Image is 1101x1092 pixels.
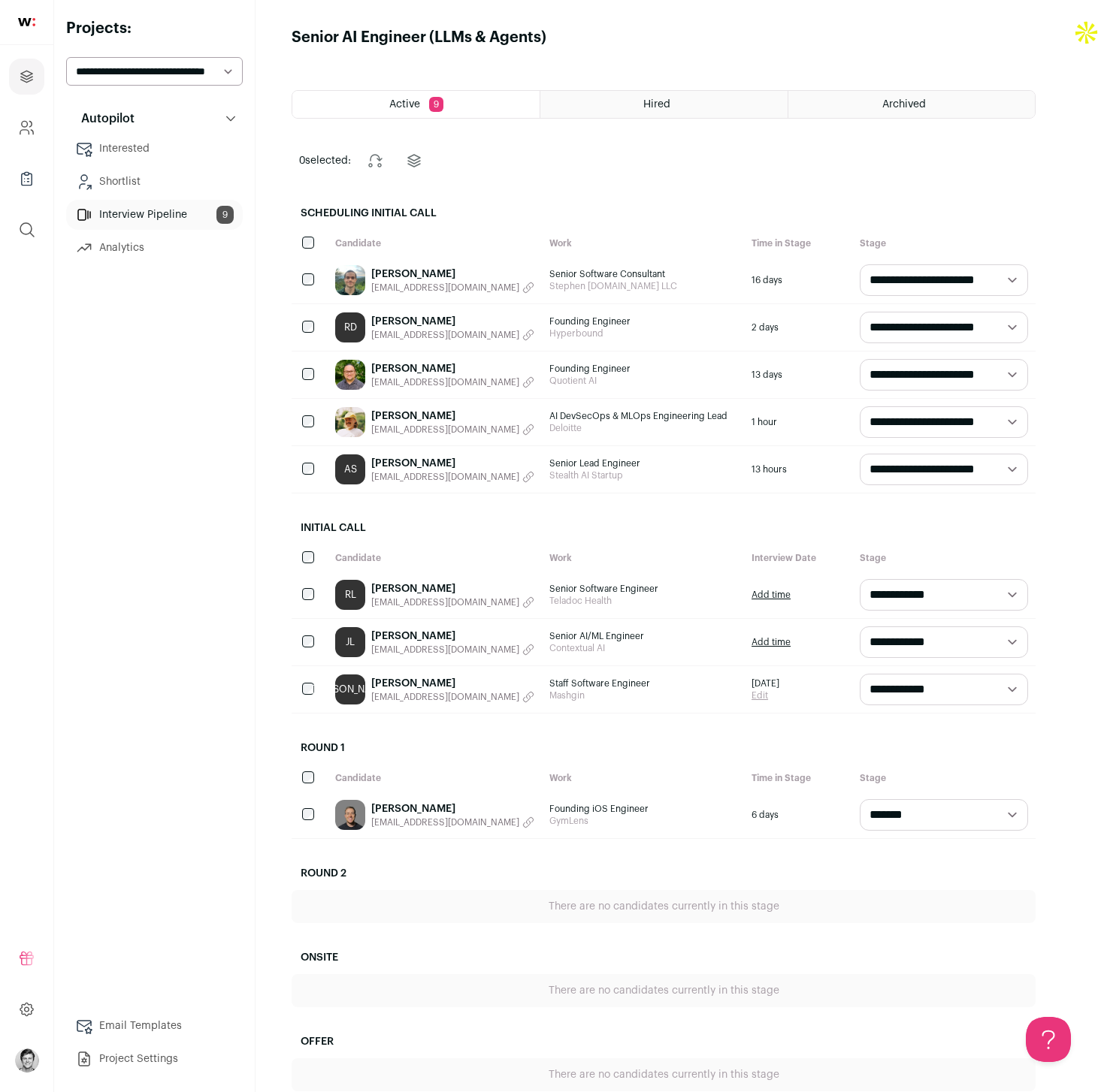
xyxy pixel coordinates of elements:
button: [EMAIL_ADDRESS][DOMAIN_NAME] [371,691,534,703]
div: Candidate [328,765,542,792]
span: [EMAIL_ADDRESS][DOMAIN_NAME] [371,644,519,656]
a: Company and ATS Settings [9,110,44,146]
span: Senior Lead Engineer [549,457,737,469]
div: Candidate [328,230,542,257]
span: [EMAIL_ADDRESS][DOMAIN_NAME] [371,691,519,703]
div: Work [542,544,744,572]
span: Founding iOS Engineer [549,803,737,815]
div: Interview Date [744,544,852,572]
div: Time in Stage [744,230,852,257]
div: Time in Stage [744,765,852,792]
div: Work [542,765,744,792]
div: Stage [852,230,1036,257]
a: Interview Pipeline9 [66,200,243,230]
span: Senior AI/ML Engineer [549,630,737,642]
a: [PERSON_NAME] [371,267,534,282]
span: Archived [882,99,926,110]
div: 6 days [744,792,852,838]
a: Company Lists [9,161,44,197]
a: Analytics [66,233,243,263]
div: 16 days [744,257,852,303]
a: [PERSON_NAME] [335,674,365,704]
span: Stealth AI Startup [549,469,737,481]
span: [EMAIL_ADDRESS][DOMAIN_NAME] [371,596,519,608]
a: JL [335,627,365,657]
span: [EMAIL_ADDRESS][DOMAIN_NAME] [371,329,519,341]
a: Hired [540,91,787,118]
span: Contextual AI [549,642,737,654]
span: Senior Software Engineer [549,583,737,595]
span: Teladoc Health [549,595,737,607]
p: Autopilot [72,110,135,128]
img: e0032b3bc49eb23337bd61d75e371bed27d1c41f015db03e6b728be17f28e08d.jpg [335,360,365,390]
div: Work [542,230,744,257]
h2: Initial Call [292,511,1036,544]
h2: Round 2 [292,857,1036,890]
span: [EMAIL_ADDRESS][DOMAIN_NAME] [371,424,519,436]
button: [EMAIL_ADDRESS][DOMAIN_NAME] [371,282,534,294]
span: Deloitte [549,422,737,434]
a: [PERSON_NAME] [371,456,534,471]
div: 13 days [744,351,852,398]
span: 9 [216,206,234,224]
h2: Offer [292,1025,1036,1058]
a: RD [335,312,365,342]
img: 7e7e45e50d914c7e1a614f49edf34b3eff001f4a7eba0f7012b9f243a0c43864.jpg [335,800,365,830]
a: Email Templates [66,1011,243,1041]
div: There are no candidates currently in this stage [292,1058,1036,1091]
span: Active [389,99,420,110]
span: GymLens [549,815,737,827]
a: [PERSON_NAME] [371,581,534,596]
button: [EMAIL_ADDRESS][DOMAIN_NAME] [371,376,534,388]
h2: Onsite [292,941,1036,974]
a: Archived [788,91,1035,118]
span: selected: [299,153,351,168]
div: Stage [852,765,1036,792]
span: AI DevSecOps & MLOps Engineering Lead [549,410,737,422]
a: Shortlist [66,167,243,197]
a: [PERSON_NAME] [371,801,534,816]
a: Add time [752,589,791,601]
button: [EMAIL_ADDRESS][DOMAIN_NAME] [371,596,534,608]
div: 13 hours [744,446,852,493]
button: Autopilot [66,104,243,134]
h2: Projects: [66,18,243,39]
span: Staff Software Engineer [549,677,737,689]
a: [PERSON_NAME] [371,314,534,329]
span: Hyperbound [549,327,737,339]
button: [EMAIL_ADDRESS][DOMAIN_NAME] [371,471,534,483]
h1: Senior AI Engineer (LLMs & Agents) [292,27,546,48]
div: There are no candidates currently in this stage [292,974,1036,1007]
span: Stephen [DOMAIN_NAME] LLC [549,280,737,292]
h2: Scheduling Initial Call [292,197,1036,230]
a: Projects [9,59,44,95]
span: Founding Engineer [549,315,737,327]
span: 9 [429,97,443,112]
button: [EMAIL_ADDRESS][DOMAIN_NAME] [371,816,534,828]
button: Open dropdown [15,1048,39,1072]
a: [PERSON_NAME] [371,629,534,644]
span: [DATE] [752,677,779,689]
button: Change stage [357,143,393,179]
div: Candidate [328,544,542,572]
img: 53751fc1429b1e235fee67cfae7ca6062387ef966fd1e91bb03eaf571b8dfbdc [335,265,365,295]
span: Quotient AI [549,375,737,387]
iframe: Help Scout Beacon - Open [1026,1017,1071,1062]
a: AS [335,454,365,484]
span: [EMAIL_ADDRESS][DOMAIN_NAME] [371,282,519,294]
a: Edit [752,689,779,701]
span: Mashgin [549,689,737,701]
a: [PERSON_NAME] [371,676,534,691]
span: Founding Engineer [549,363,737,375]
span: [EMAIL_ADDRESS][DOMAIN_NAME] [371,816,519,828]
span: 0 [299,155,305,166]
a: RL [335,580,365,610]
button: [EMAIL_ADDRESS][DOMAIN_NAME] [371,329,534,341]
div: 1 hour [744,399,852,445]
img: 3024b6da60a785a88023e93efdf746a5c212c9710b13d934cd48e9f5b3d9f379.jpg [335,407,365,437]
